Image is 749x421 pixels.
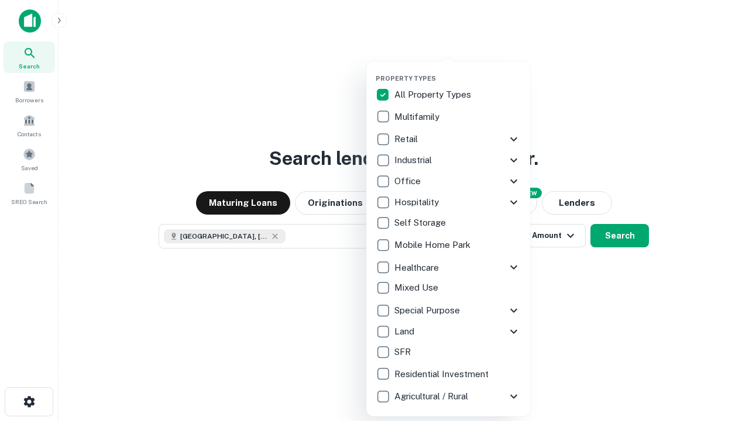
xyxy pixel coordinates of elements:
div: Hospitality [376,192,521,213]
p: Special Purpose [394,303,462,318]
p: Hospitality [394,195,441,209]
p: Self Storage [394,216,448,230]
div: Special Purpose [376,300,521,321]
p: Retail [394,132,420,146]
p: Multifamily [394,110,442,124]
div: Office [376,171,521,192]
div: Healthcare [376,257,521,278]
span: Property Types [376,75,436,82]
div: Agricultural / Rural [376,386,521,407]
p: All Property Types [394,88,473,102]
p: Residential Investment [394,367,491,381]
p: Agricultural / Rural [394,389,470,403]
p: Healthcare [394,261,441,275]
p: Mixed Use [394,281,441,295]
p: Land [394,325,417,339]
p: Mobile Home Park [394,238,473,252]
div: Industrial [376,150,521,171]
div: Land [376,321,521,342]
p: Industrial [394,153,434,167]
p: Office [394,174,423,188]
div: Retail [376,129,521,150]
p: SFR [394,345,413,359]
iframe: Chat Widget [690,327,749,384]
